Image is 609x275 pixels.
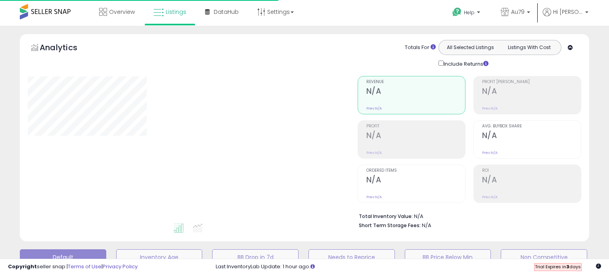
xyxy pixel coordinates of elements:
a: Hi [PERSON_NAME] [543,8,588,26]
a: Privacy Policy [103,263,138,270]
li: N/A [359,211,575,220]
span: Profit [366,124,465,129]
span: Revenue [366,80,465,84]
span: ROI [482,169,581,173]
button: Non Competitive [501,249,587,265]
small: Prev: N/A [482,195,498,199]
h2: N/A [482,87,581,97]
a: Terms of Use [68,263,101,270]
div: Totals For [405,44,436,51]
span: Ordered Items [366,169,465,173]
button: BB Drop in 7d [212,249,299,265]
span: DataHub [214,8,239,16]
b: Short Term Storage Fees: [359,222,421,229]
button: Listings With Cost [500,42,559,53]
div: seller snap | | [8,263,138,271]
button: Inventory Age [116,249,203,265]
span: Avg. Buybox Share [482,124,581,129]
small: Prev: N/A [482,150,498,155]
a: Help [446,1,488,26]
i: Click here to read more about un-synced listings. [310,264,315,269]
span: N/A [422,222,431,229]
b: 3 [566,264,569,270]
span: Hi [PERSON_NAME] [553,8,583,16]
h2: N/A [366,175,465,186]
div: Include Returns [433,59,498,68]
strong: Copyright [8,263,37,270]
span: Overview [109,8,135,16]
h2: N/A [366,131,465,142]
span: Profit [PERSON_NAME] [482,80,581,84]
span: Help [464,9,475,16]
h5: Analytics [40,42,93,55]
span: Au79 [511,8,525,16]
h2: N/A [482,175,581,186]
small: Prev: N/A [366,195,382,199]
small: Prev: N/A [366,106,382,111]
button: BB Price Below Min [405,249,491,265]
h2: N/A [366,87,465,97]
span: Trial Expires in days [535,264,581,270]
b: Total Inventory Value: [359,213,413,220]
button: Needs to Reprice [308,249,395,265]
span: Listings [166,8,186,16]
div: Last InventoryLab Update: 1 hour ago. [216,263,601,271]
button: Default [20,249,106,265]
small: Prev: N/A [366,150,382,155]
button: All Selected Listings [441,42,500,53]
i: Get Help [452,7,462,17]
h2: N/A [482,131,581,142]
small: Prev: N/A [482,106,498,111]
